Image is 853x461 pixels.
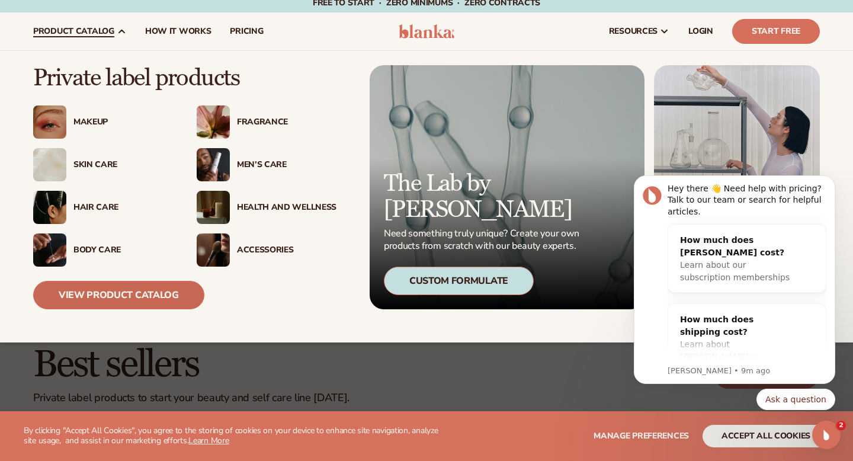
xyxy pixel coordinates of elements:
[197,105,230,139] img: Pink blooming flower.
[230,27,263,36] span: pricing
[237,203,336,213] div: Health And Wellness
[73,245,173,255] div: Body Care
[197,148,336,181] a: Male holding moisturizer bottle. Men’s Care
[370,65,644,309] a: Microscopic product formula. The Lab by [PERSON_NAME] Need something truly unique? Create your ow...
[237,160,336,170] div: Men’s Care
[33,65,336,91] p: Private label products
[679,12,723,50] a: LOGIN
[188,435,229,446] a: Learn More
[703,425,829,447] button: accept all cookies
[197,191,336,224] a: Candles and incense on table. Health And Wellness
[33,148,173,181] a: Cream moisturizer swatch. Skin Care
[197,233,230,267] img: Female with makeup brush.
[220,12,272,50] a: pricing
[73,117,173,127] div: Makeup
[732,19,820,44] a: Start Free
[812,421,841,449] iframe: Intercom live chat
[33,148,66,181] img: Cream moisturizer swatch.
[197,191,230,224] img: Candles and incense on table.
[384,267,534,295] div: Custom Formulate
[237,117,336,127] div: Fragrance
[145,27,211,36] span: How It Works
[24,12,136,50] a: product catalog
[73,160,173,170] div: Skin Care
[654,65,820,309] img: Female in lab with equipment.
[33,281,204,309] a: View Product Catalog
[616,158,853,429] iframe: Intercom notifications message
[599,12,679,50] a: resources
[197,105,336,139] a: Pink blooming flower. Fragrance
[33,105,173,139] a: Female with glitter eye makeup. Makeup
[197,148,230,181] img: Male holding moisturizer bottle.
[33,233,66,267] img: Male hand applying moisturizer.
[384,171,583,223] p: The Lab by [PERSON_NAME]
[594,430,689,441] span: Manage preferences
[73,203,173,213] div: Hair Care
[24,426,445,446] p: By clicking "Accept All Cookies", you agree to the storing of cookies on your device to enhance s...
[33,105,66,139] img: Female with glitter eye makeup.
[594,425,689,447] button: Manage preferences
[33,27,114,36] span: product catalog
[384,228,583,252] p: Need something truly unique? Create your own products from scratch with our beauty experts.
[609,27,658,36] span: resources
[237,245,336,255] div: Accessories
[399,24,455,39] img: logo
[836,421,846,430] span: 2
[136,12,221,50] a: How It Works
[33,233,173,267] a: Male hand applying moisturizer. Body Care
[688,27,713,36] span: LOGIN
[197,233,336,267] a: Female with makeup brush. Accessories
[33,191,173,224] a: Female hair pulled back with clips. Hair Care
[33,191,66,224] img: Female hair pulled back with clips.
